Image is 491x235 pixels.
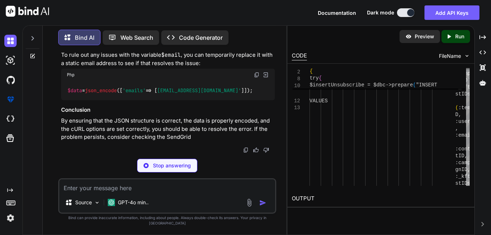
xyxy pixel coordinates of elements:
[58,215,276,226] p: Bind can provide inaccurate information, including about people. Always double-check its answers....
[153,162,191,169] p: Stop answering
[4,74,17,86] img: githubDark
[415,33,434,40] p: Preview
[6,6,49,17] img: Bind AI
[262,72,269,78] img: Open in Browser
[67,87,253,94] code: = ([ => [ ]]);
[424,5,479,20] button: Add API Keys
[416,82,437,88] span: "INSERT
[179,33,223,42] p: Code Generator
[4,93,17,106] img: premium
[405,33,412,40] img: preview
[4,35,17,47] img: darkChat
[456,153,468,159] span: tID,
[292,98,300,104] div: 12
[456,167,471,172] span: gnID,
[367,9,394,16] span: Dark mode
[157,87,241,94] span: [EMAIL_ADDRESS][DOMAIN_NAME]'
[61,117,275,141] p: By ensuring that the JSON structure is correct, the data is properly encoded, and the cURL option...
[161,51,181,59] code: $email
[120,33,153,42] p: Web Search
[456,174,477,179] span: :_kftLi
[75,199,92,206] p: Source
[263,147,269,153] img: dislike
[292,82,300,89] span: 10
[67,72,74,78] span: Php
[456,160,477,166] span: :campai
[318,9,356,17] button: Documentation
[456,91,474,97] span: stIDs`
[456,146,477,152] span: :contac
[309,82,413,88] span: $insertUnsubscribe = $dbc->prepare
[4,113,17,125] img: cloudideIcon
[309,98,316,104] span: VA
[292,52,307,60] div: CODE
[439,52,461,60] span: FileName
[292,76,300,82] span: 8
[455,33,464,40] p: Run
[123,87,146,94] span: 'emails'
[245,198,253,207] img: attachment
[456,105,458,111] span: (
[292,104,300,111] div: 13
[243,147,249,153] img: copy
[108,199,115,206] img: GPT-4o mini
[94,200,100,206] img: Pick Models
[75,33,94,42] p: Bind AI
[292,69,300,76] span: 2
[61,106,275,114] h3: Conclusion
[68,87,82,94] span: $data
[309,68,312,74] span: {
[287,190,474,207] h2: OUTPUT
[316,98,328,104] span: LUES
[4,212,17,224] img: settings
[456,125,458,131] span: ,
[118,199,149,206] p: GPT-4o min..
[85,87,117,94] span: json_encode
[61,51,275,67] p: To rule out any issues with the variable , you can temporarily replace it with a static email add...
[456,180,471,186] span: stIDs
[253,147,259,153] img: like
[458,105,477,111] span: :tempI
[456,112,462,117] span: D,
[464,53,470,59] img: chevron down
[254,72,260,78] img: copy
[4,54,17,67] img: darkAi-studio
[413,82,416,88] span: (
[318,10,356,16] span: Documentation
[259,199,266,206] img: icon
[456,132,477,138] span: :email,
[319,75,322,81] span: {
[456,84,477,90] span: `_kftLi
[456,119,477,124] span: :userID
[309,75,319,81] span: try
